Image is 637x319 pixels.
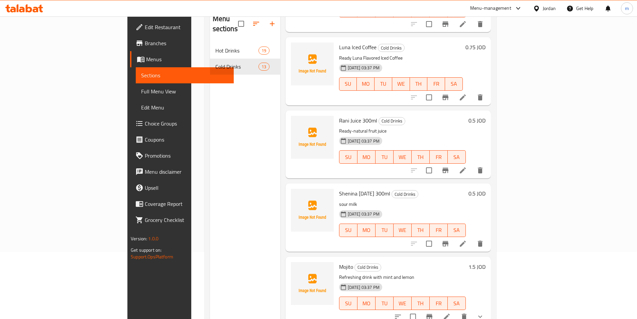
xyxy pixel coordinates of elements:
span: [DATE] 03:37 PM [345,138,382,144]
button: delete [472,89,488,105]
span: Cold Drinks [378,44,404,52]
button: TU [376,297,394,310]
p: Ready Luna Flavored Iced Coffee [339,54,463,62]
a: Edit menu item [459,20,467,28]
span: Version: [131,234,147,243]
button: TH [412,297,430,310]
a: Grocery Checklist [130,212,234,228]
span: Mojito [339,262,353,272]
a: Edit menu item [459,166,467,174]
a: Coupons [130,132,234,148]
button: TU [376,224,394,237]
span: Edit Restaurant [145,23,228,31]
img: Rani Juice 300ml [291,116,334,159]
button: TU [376,150,394,164]
h6: 1.5 JOD [468,262,486,271]
button: SA [448,150,466,164]
span: TU [378,299,391,308]
button: TU [375,77,392,91]
span: Sections [141,71,228,79]
span: TH [414,225,427,235]
span: TU [377,79,390,89]
h6: 0.5 JOD [468,189,486,198]
span: SU [342,225,355,235]
span: Shenina [DATE] 300ml [339,188,390,198]
span: TH [414,152,427,162]
button: MO [357,150,376,164]
a: Promotions [130,148,234,164]
span: 13 [259,64,269,70]
button: FR [430,224,448,237]
span: Cold Drinks [215,63,259,71]
a: Edit menu item [459,93,467,101]
button: TH [412,150,430,164]
span: Cold Drinks [379,117,405,125]
a: Sections [136,67,234,83]
div: Jordan [543,5,556,12]
span: SA [450,299,463,308]
span: Coverage Report [145,200,228,208]
button: SU [339,77,357,91]
span: Luna Iced Coffee [339,42,377,52]
span: Hot Drinks [215,47,259,55]
span: TU [378,152,391,162]
span: FR [432,299,445,308]
button: FR [430,150,448,164]
a: Full Menu View [136,83,234,99]
a: Upsell [130,180,234,196]
div: Menu-management [470,4,511,12]
a: Menu disclaimer [130,164,234,180]
p: Refreshing drink with mint and lemon [339,273,466,282]
button: SU [339,297,357,310]
button: Add section [264,16,280,32]
div: Hot Drinks19 [210,43,280,59]
button: delete [472,16,488,32]
button: WE [394,150,412,164]
span: SU [342,152,355,162]
span: [DATE] 03:37 PM [345,284,382,291]
button: TH [410,77,428,91]
button: SA [448,224,466,237]
h6: 0.5 JOD [468,116,486,125]
button: SA [445,77,463,91]
span: WE [396,152,409,162]
a: Choice Groups [130,115,234,132]
span: SA [450,152,463,162]
button: FR [430,297,448,310]
button: WE [392,77,410,91]
span: Select to update [422,17,436,31]
button: WE [394,224,412,237]
a: Support.OpsPlatform [131,252,173,261]
button: delete [472,162,488,178]
span: SA [450,225,463,235]
span: MO [360,299,373,308]
div: items [258,47,269,55]
span: FR [432,152,445,162]
span: m [625,5,629,12]
span: Select all sections [234,17,248,31]
button: Branch-specific-item [437,236,453,252]
span: TH [413,79,425,89]
span: Select to update [422,237,436,251]
button: delete [472,236,488,252]
div: Cold Drinks [379,117,405,125]
button: SU [339,224,357,237]
span: Promotions [145,152,228,160]
img: Luna Iced Coffee [291,43,334,85]
span: FR [432,225,445,235]
button: MO [357,77,375,91]
a: Branches [130,35,234,51]
span: Grocery Checklist [145,216,228,224]
button: SU [339,150,357,164]
div: Cold Drinks13 [210,59,280,75]
span: SU [342,79,354,89]
div: Cold Drinks [354,263,381,271]
h6: 0.75 JOD [465,43,486,52]
button: WE [394,297,412,310]
button: TH [412,224,430,237]
span: SU [342,299,355,308]
span: Branches [145,39,228,47]
span: MO [360,225,373,235]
